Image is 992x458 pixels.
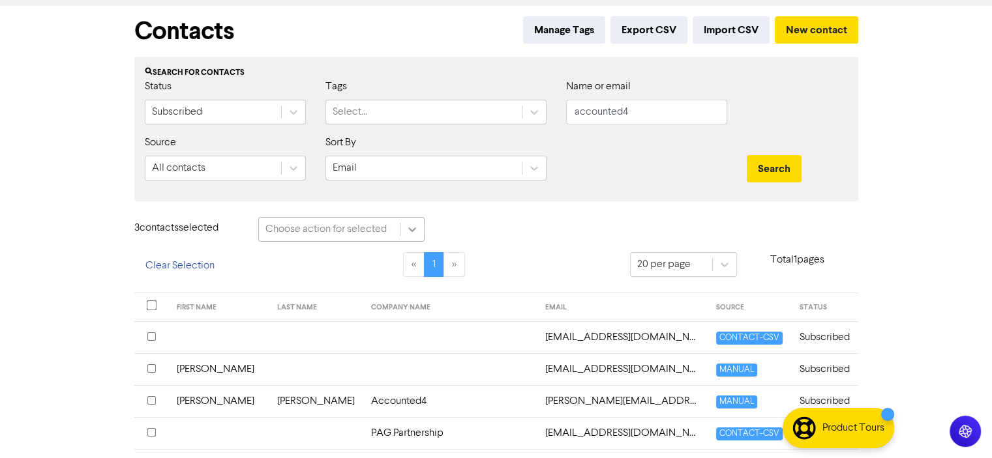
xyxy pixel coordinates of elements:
h1: Contacts [134,16,234,46]
div: Search for contacts [145,67,848,79]
label: Tags [325,79,347,94]
button: Manage Tags [523,16,605,44]
td: [PERSON_NAME] [169,385,269,417]
th: SOURCE [708,293,791,322]
label: Status [145,79,172,94]
label: Name or email [566,79,631,94]
button: Clear Selection [134,252,226,279]
td: alex.d@accounted4.co.nz [537,353,708,385]
div: All contacts [152,160,205,176]
td: grant.c@accounted4.co.nz [537,417,708,449]
td: Subscribed [791,385,858,417]
td: Accounted4 [363,385,537,417]
td: chris.s@accounted4.co.nz [537,385,708,417]
span: CONTACT-CSV [716,332,783,344]
a: Page 1 is your current page [424,252,444,277]
div: Choose action for selected [265,222,387,237]
label: Sort By [325,135,356,150]
h6: 3 contact s selected [134,222,239,235]
th: COMPANY NAME [363,293,537,322]
button: Search [747,155,802,182]
button: Export CSV [610,16,687,44]
td: [PERSON_NAME] [269,385,363,417]
span: MANUAL [716,395,757,408]
button: New contact [775,16,858,44]
th: FIRST NAME [169,293,269,322]
span: CONTACT-CSV [716,427,783,440]
th: STATUS [791,293,858,322]
label: Source [145,135,176,150]
div: Subscribed [152,104,202,120]
p: Total 1 pages [737,252,858,268]
td: admin@accounted4.co.nz [537,321,708,353]
th: LAST NAME [269,293,363,322]
button: Import CSV [693,16,770,44]
td: [PERSON_NAME] [169,353,269,385]
td: Subscribed [791,321,858,353]
td: Subscribed [791,353,858,385]
div: Email [333,160,357,176]
span: MANUAL [716,364,757,376]
div: Select... [333,104,367,120]
th: EMAIL [537,293,708,322]
div: 20 per page [637,257,691,272]
td: PAG Partnership [363,417,537,449]
iframe: Chat Widget [927,395,992,458]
